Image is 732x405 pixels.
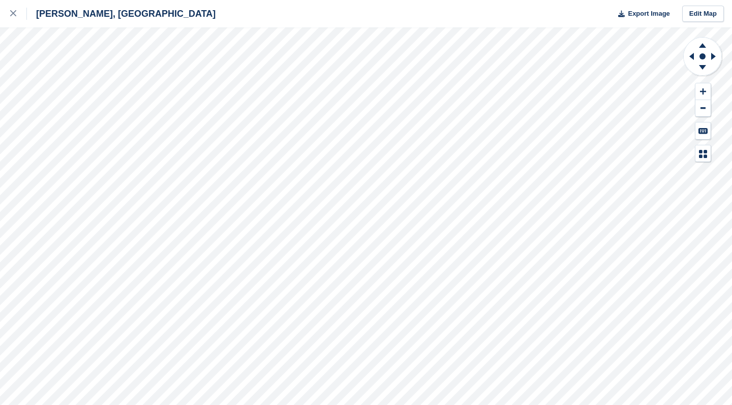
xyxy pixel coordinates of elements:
[628,9,669,19] span: Export Image
[695,145,711,162] button: Map Legend
[27,8,216,20] div: [PERSON_NAME], [GEOGRAPHIC_DATA]
[695,83,711,100] button: Zoom In
[695,122,711,139] button: Keyboard Shortcuts
[695,100,711,117] button: Zoom Out
[682,6,724,22] a: Edit Map
[612,6,670,22] button: Export Image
